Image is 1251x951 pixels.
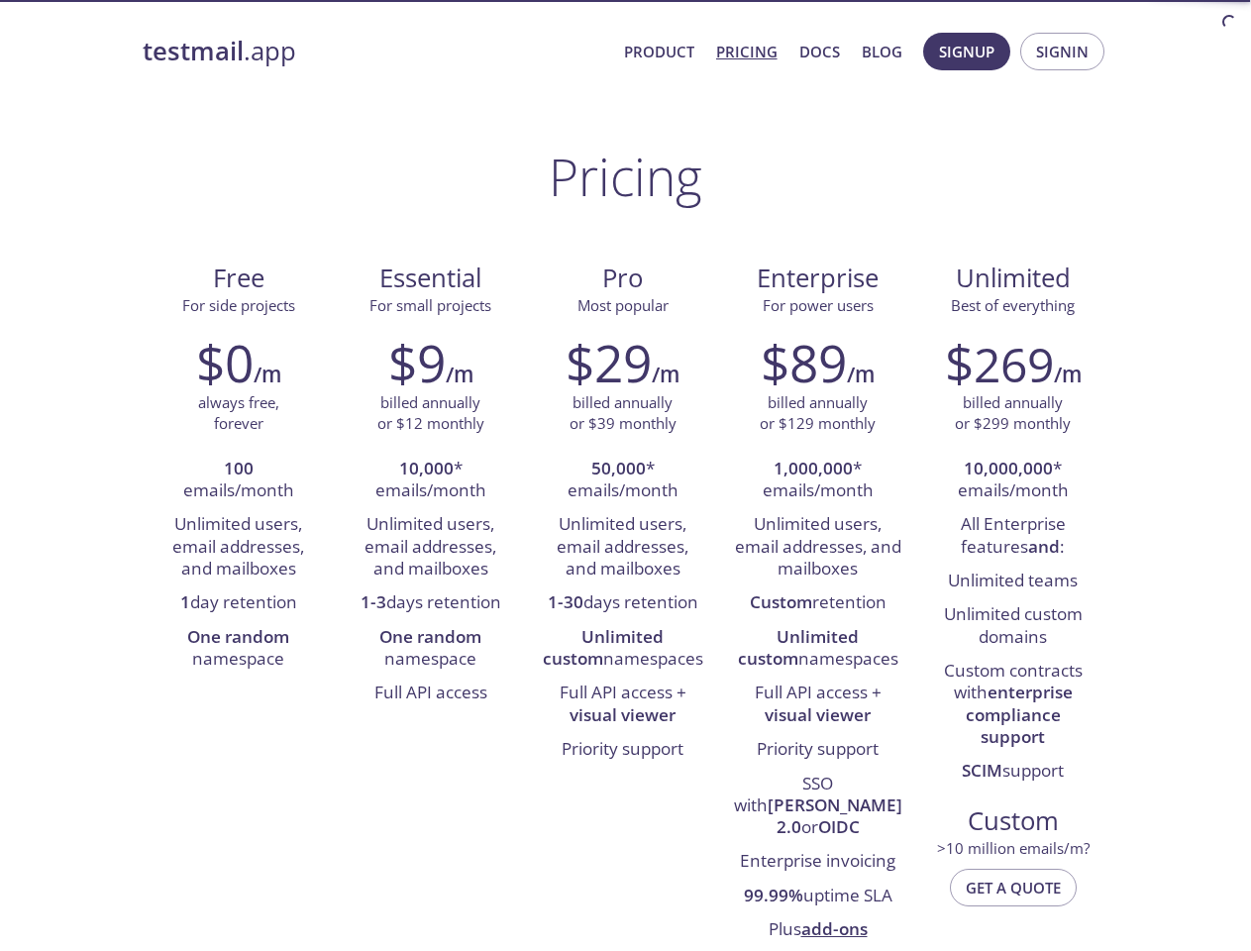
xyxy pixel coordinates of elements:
[377,392,484,435] p: billed annually or $12 monthly
[956,261,1071,295] span: Unlimited
[847,358,875,391] h6: /m
[799,39,840,64] a: Docs
[734,913,902,947] li: Plus
[765,703,871,726] strong: visual viewer
[734,586,902,620] li: retention
[734,677,902,733] li: Full API access +
[950,869,1077,906] button: Get a quote
[955,392,1071,435] p: billed annually or $299 monthly
[157,508,320,586] li: Unlimited users, email addresses, and mailboxes
[932,755,1095,789] li: support
[734,508,902,586] li: Unlimited users, email addresses, and mailboxes
[774,457,853,479] strong: 1,000,000
[591,457,646,479] strong: 50,000
[734,880,902,913] li: uptime SLA
[350,621,512,678] li: namespace
[543,262,703,295] span: Pro
[1036,39,1089,64] span: Signin
[542,733,704,767] li: Priority support
[932,655,1095,755] li: Custom contracts with
[937,838,1090,858] span: > 10 million emails/m?
[157,453,320,509] li: emails/month
[939,39,994,64] span: Signup
[624,39,694,64] a: Product
[157,586,320,620] li: day retention
[760,392,876,435] p: billed annually or $129 monthly
[768,793,902,838] strong: [PERSON_NAME] 2.0
[945,333,1054,392] h2: $
[923,33,1010,70] button: Signup
[932,453,1095,509] li: * emails/month
[763,295,874,315] span: For power users
[734,733,902,767] li: Priority support
[182,295,295,315] span: For side projects
[735,262,901,295] span: Enterprise
[369,295,491,315] span: For small projects
[966,875,1061,900] span: Get a quote
[542,621,704,678] li: namespaces
[1020,33,1104,70] button: Signin
[1054,358,1082,391] h6: /m
[734,621,902,678] li: namespaces
[951,295,1075,315] span: Best of everything
[1028,535,1060,558] strong: and
[548,590,583,613] strong: 1-30
[932,598,1095,655] li: Unlimited custom domains
[933,804,1094,838] span: Custom
[974,332,1054,396] span: 269
[350,453,512,509] li: * emails/month
[542,677,704,733] li: Full API access +
[143,35,608,68] a: testmail.app
[143,34,244,68] strong: testmail
[198,392,279,435] p: always free, forever
[196,333,254,392] h2: $0
[157,621,320,678] li: namespace
[966,681,1073,748] strong: enterprise compliance support
[549,147,702,206] h1: Pricing
[379,625,481,648] strong: One random
[446,358,473,391] h6: /m
[361,590,386,613] strong: 1-3
[750,590,812,613] strong: Custom
[254,358,281,391] h6: /m
[744,884,803,906] strong: 99.99%
[738,625,860,670] strong: Unlimited custom
[818,815,860,838] strong: OIDC
[351,262,511,295] span: Essential
[570,392,677,435] p: billed annually or $39 monthly
[734,846,902,880] li: Enterprise invoicing
[862,39,902,64] a: Blog
[388,333,446,392] h2: $9
[399,457,454,479] strong: 10,000
[542,586,704,620] li: days retention
[932,508,1095,565] li: All Enterprise features :
[570,703,676,726] strong: visual viewer
[350,586,512,620] li: days retention
[964,457,1053,479] strong: 10,000,000
[734,453,902,509] li: * emails/month
[180,590,190,613] strong: 1
[652,358,679,391] h6: /m
[801,917,868,940] a: add-ons
[224,457,254,479] strong: 100
[932,565,1095,598] li: Unlimited teams
[761,333,847,392] h2: $89
[734,768,902,846] li: SSO with or
[543,625,665,670] strong: Unlimited custom
[542,453,704,509] li: * emails/month
[187,625,289,648] strong: One random
[158,262,319,295] span: Free
[542,508,704,586] li: Unlimited users, email addresses, and mailboxes
[350,508,512,586] li: Unlimited users, email addresses, and mailboxes
[350,677,512,710] li: Full API access
[962,759,1002,782] strong: SCIM
[577,295,669,315] span: Most popular
[566,333,652,392] h2: $29
[716,39,778,64] a: Pricing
